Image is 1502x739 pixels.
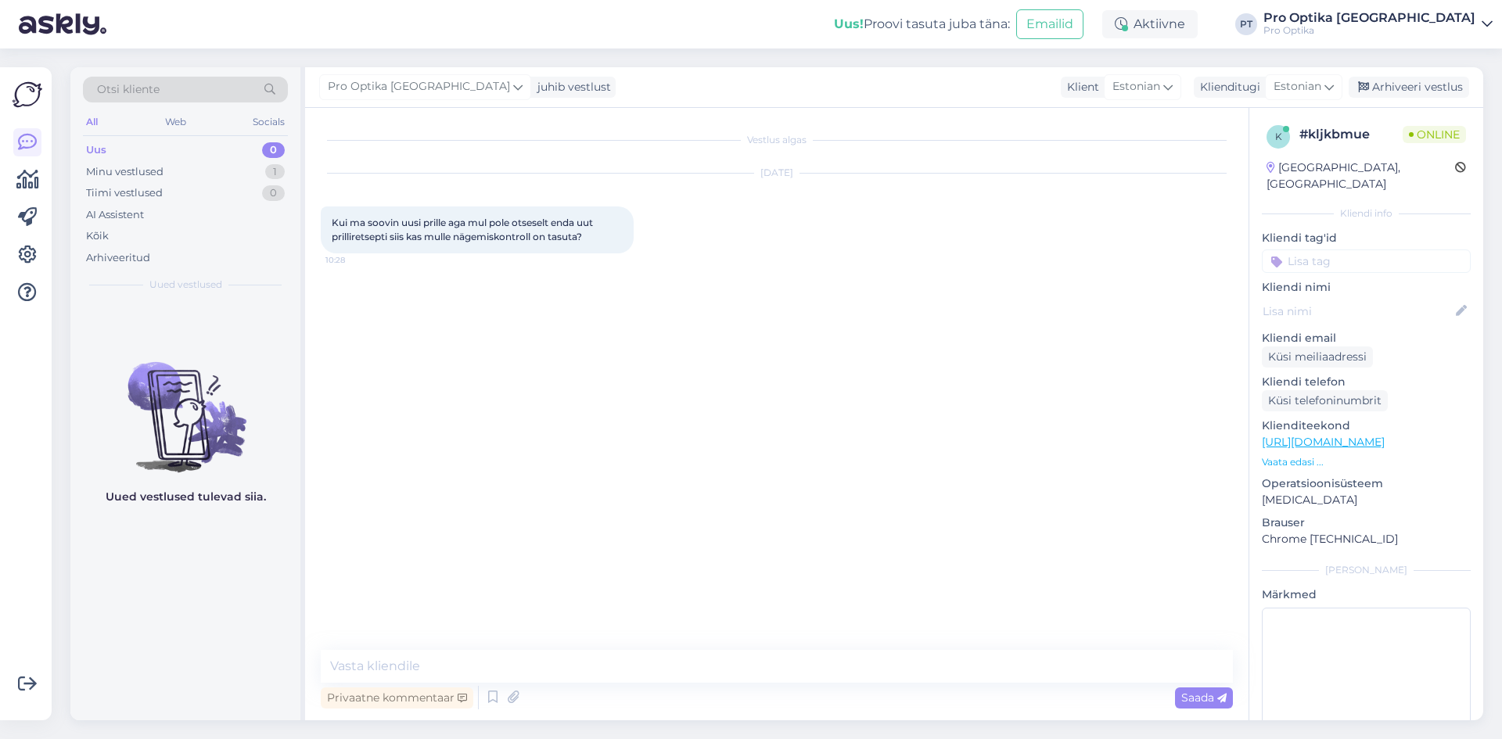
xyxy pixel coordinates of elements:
[321,133,1233,147] div: Vestlus algas
[1262,230,1471,246] p: Kliendi tag'id
[1262,515,1471,531] p: Brauser
[1262,330,1471,346] p: Kliendi email
[86,228,109,244] div: Kõik
[1262,587,1471,603] p: Märkmed
[86,164,163,180] div: Minu vestlused
[1262,279,1471,296] p: Kliendi nimi
[262,185,285,201] div: 0
[162,112,189,132] div: Web
[1061,79,1099,95] div: Klient
[1016,9,1083,39] button: Emailid
[1263,303,1453,320] input: Lisa nimi
[97,81,160,98] span: Otsi kliente
[106,489,266,505] p: Uued vestlused tulevad siia.
[834,16,864,31] b: Uus!
[13,80,42,109] img: Askly Logo
[250,112,288,132] div: Socials
[1349,77,1469,98] div: Arhiveeri vestlus
[1262,563,1471,577] div: [PERSON_NAME]
[70,334,300,475] img: No chats
[1262,475,1471,492] p: Operatsioonisüsteem
[86,185,163,201] div: Tiimi vestlused
[1262,390,1388,411] div: Küsi telefoninumbrit
[86,207,144,223] div: AI Assistent
[262,142,285,158] div: 0
[321,687,473,709] div: Privaatne kommentaar
[265,164,285,180] div: 1
[1262,455,1471,469] p: Vaata edasi ...
[1263,12,1493,37] a: Pro Optika [GEOGRAPHIC_DATA]Pro Optika
[1194,79,1260,95] div: Klienditugi
[1267,160,1455,192] div: [GEOGRAPHIC_DATA], [GEOGRAPHIC_DATA]
[1262,374,1471,390] p: Kliendi telefon
[328,78,510,95] span: Pro Optika [GEOGRAPHIC_DATA]
[1263,24,1475,37] div: Pro Optika
[834,15,1010,34] div: Proovi tasuta juba täna:
[86,250,150,266] div: Arhiveeritud
[1102,10,1198,38] div: Aktiivne
[1299,125,1403,144] div: # kljkbmue
[1263,12,1475,24] div: Pro Optika [GEOGRAPHIC_DATA]
[531,79,611,95] div: juhib vestlust
[1262,249,1471,273] input: Lisa tag
[1262,346,1373,368] div: Küsi meiliaadressi
[325,254,384,266] span: 10:28
[1274,78,1321,95] span: Estonian
[1262,418,1471,434] p: Klienditeekond
[86,142,106,158] div: Uus
[1403,126,1466,143] span: Online
[1112,78,1160,95] span: Estonian
[321,166,1233,180] div: [DATE]
[332,217,595,242] span: Kui ma soovin uusi prille aga mul pole otseselt enda uut prilliretsepti siis kas mulle nägemiskon...
[1262,492,1471,508] p: [MEDICAL_DATA]
[149,278,222,292] span: Uued vestlused
[83,112,101,132] div: All
[1181,691,1227,705] span: Saada
[1235,13,1257,35] div: PT
[1262,531,1471,547] p: Chrome [TECHNICAL_ID]
[1262,435,1385,449] a: [URL][DOMAIN_NAME]
[1262,206,1471,221] div: Kliendi info
[1275,131,1282,142] span: k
